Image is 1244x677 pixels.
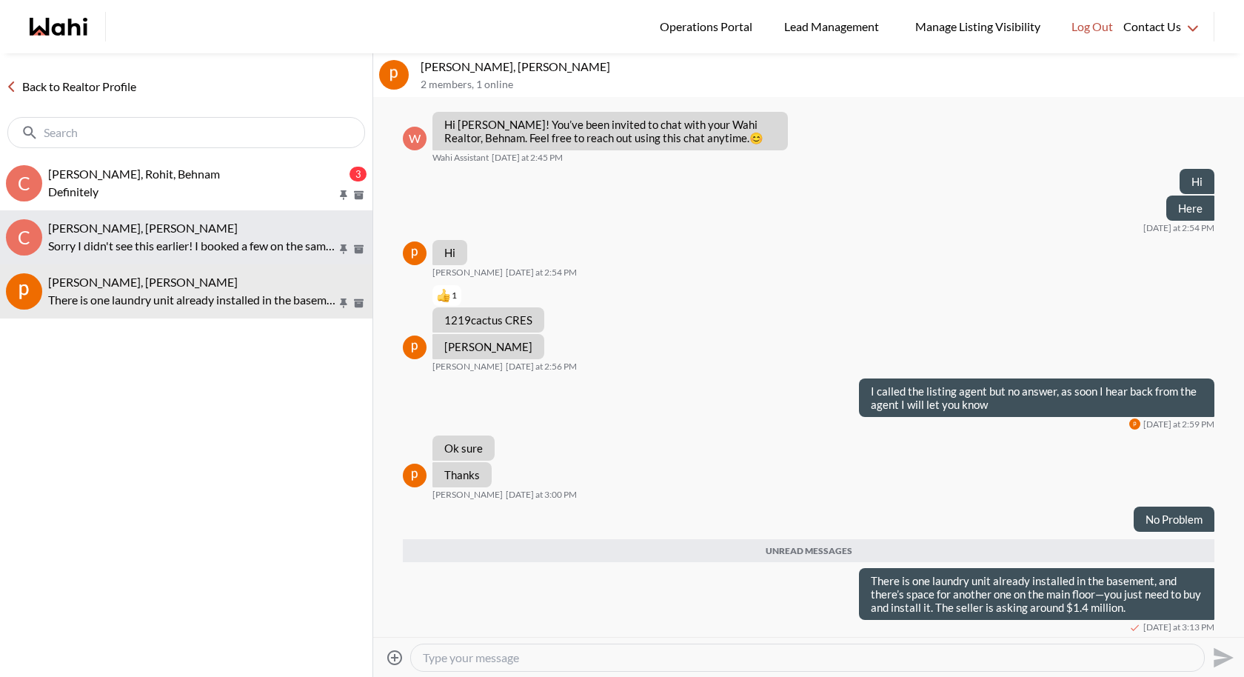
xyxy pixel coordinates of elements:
[784,17,884,36] span: Lead Management
[660,17,758,36] span: Operations Portal
[444,246,455,259] p: Hi
[351,297,367,310] button: Archive
[1143,418,1214,430] time: 2025-08-18T18:59:27.834Z
[749,131,763,144] span: 😊
[506,267,577,279] time: 2025-08-18T18:54:31.740Z
[444,340,532,353] p: [PERSON_NAME]
[403,336,427,359] img: p
[6,219,42,256] div: C
[1143,222,1214,234] time: 2025-08-18T18:54:23.913Z
[48,237,337,255] p: Sorry I didn't see this earlier! I booked a few on the same day but not now I realized I was not ...
[444,468,480,481] p: Thanks
[421,79,1238,91] p: 2 members , 1 online
[432,361,503,373] span: [PERSON_NAME]
[403,336,427,359] div: pushpinder kaur
[403,464,427,487] img: p
[337,297,350,310] button: Pin
[351,243,367,256] button: Archive
[432,489,503,501] span: [PERSON_NAME]
[1205,641,1238,674] button: Send
[6,165,42,201] div: C
[1071,17,1113,36] span: Log Out
[506,361,577,373] time: 2025-08-18T18:56:26.500Z
[48,183,337,201] p: Definitely
[444,118,776,144] p: Hi [PERSON_NAME]! You’ve been invited to chat with your Wahi Realtor, Behnam. Feel free to reach ...
[1178,201,1203,215] p: Here
[403,241,427,265] img: p
[48,291,337,309] p: There is one laundry unit already installed in the basement, and there’s space for another one on...
[30,18,87,36] a: Wahi homepage
[48,275,238,289] span: [PERSON_NAME], [PERSON_NAME]
[452,290,457,301] span: 1
[403,464,427,487] div: pushpinder kaur
[444,441,483,455] p: Ok sure
[379,60,409,90] div: pushpinder kaur, Behnam
[48,167,220,181] span: [PERSON_NAME], Rohit, Behnam
[871,384,1203,411] p: I called the listing agent but no answer, as soon I hear back from the agent I will let you know
[350,167,367,181] div: 3
[432,152,489,164] span: Wahi Assistant
[6,273,42,310] div: pushpinder kaur, Behnam
[1129,418,1140,430] div: pushpinder kaur
[351,189,367,201] button: Archive
[379,60,409,90] img: p
[1191,175,1203,188] p: Hi
[506,489,577,501] time: 2025-08-18T19:00:23.514Z
[337,189,350,201] button: Pin
[337,243,350,256] button: Pin
[403,127,427,150] div: W
[1143,621,1214,633] time: 2025-08-18T19:13:39.789Z
[911,17,1045,36] span: Manage Listing Visibility
[6,273,42,310] img: p
[1129,418,1140,430] img: p
[403,539,1214,563] div: Unread messages
[1146,513,1203,526] p: No Problem
[421,59,1238,74] p: [PERSON_NAME], [PERSON_NAME]
[403,241,427,265] div: pushpinder kaur
[432,267,503,279] span: [PERSON_NAME]
[492,152,563,164] time: 2025-08-18T18:45:24.654Z
[44,125,332,140] input: Search
[432,284,550,307] div: Reaction list
[48,221,238,235] span: [PERSON_NAME], [PERSON_NAME]
[444,313,532,327] p: 1219cactus CRES
[437,290,457,301] button: Reactions: like
[423,650,1192,665] textarea: Type your message
[871,574,1203,614] p: There is one laundry unit already installed in the basement, and there’s space for another one on...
